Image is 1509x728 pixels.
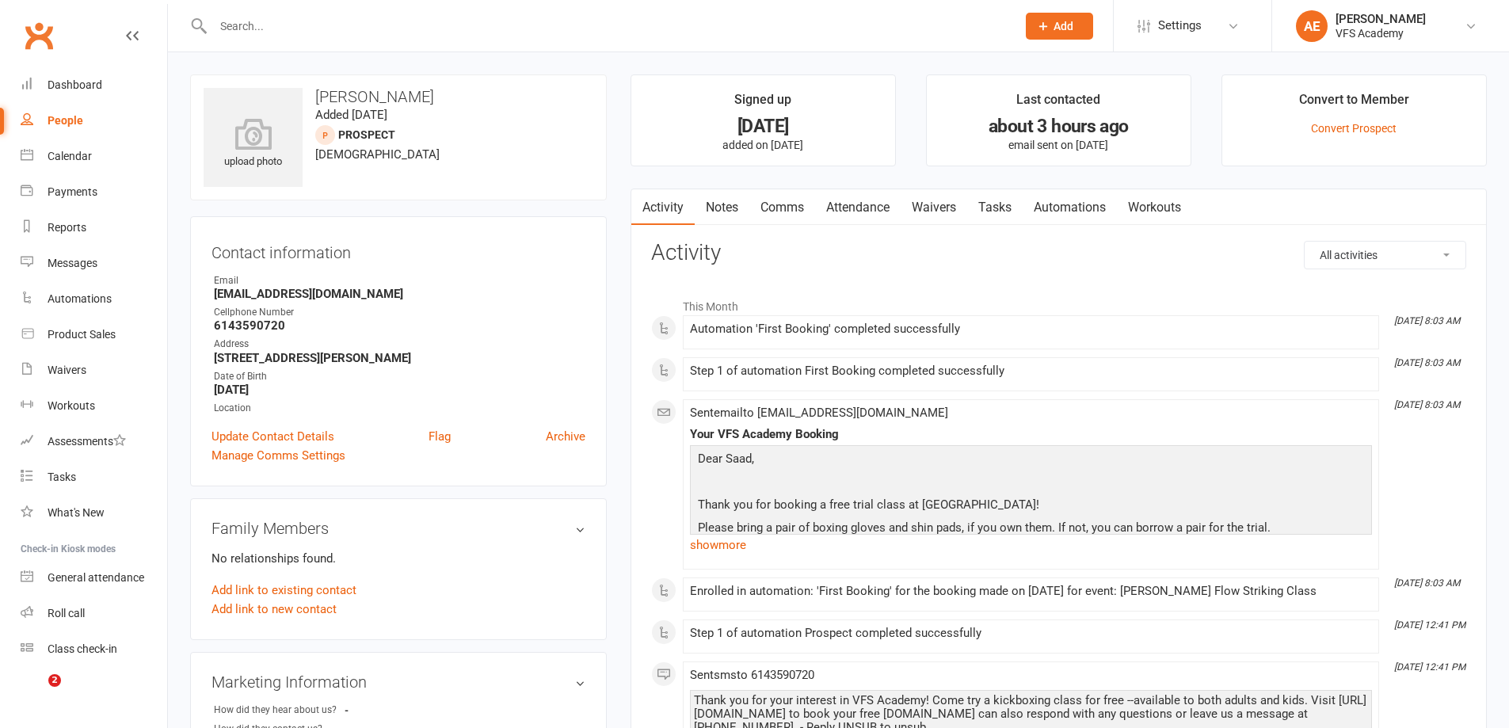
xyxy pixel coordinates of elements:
p: added on [DATE] [646,139,881,151]
a: Payments [21,174,167,210]
input: Search... [208,15,1005,37]
a: Messages [21,246,167,281]
strong: [EMAIL_ADDRESS][DOMAIN_NAME] [214,287,585,301]
i: [DATE] 12:41 PM [1394,619,1465,631]
a: Workouts [1117,189,1192,226]
div: Class check-in [48,642,117,655]
div: Your VFS Academy Booking [690,428,1372,441]
div: Automation 'First Booking' completed successfully [690,322,1372,336]
div: Address [214,337,585,352]
a: Notes [695,189,749,226]
a: Workouts [21,388,167,424]
div: Cellphone Number [214,305,585,320]
a: Add link to new contact [211,600,337,619]
div: Last contacted [1016,90,1100,118]
a: Comms [749,189,815,226]
i: [DATE] 8:03 AM [1394,399,1460,410]
iframe: Intercom live chat [16,674,54,712]
time: Added [DATE] [315,108,387,122]
h3: Marketing Information [211,673,585,691]
div: Automations [48,292,112,305]
a: People [21,103,167,139]
div: Product Sales [48,328,116,341]
a: Clubworx [19,16,59,55]
div: Assessments [48,435,126,448]
a: Waivers [21,353,167,388]
h3: [PERSON_NAME] [204,88,593,105]
div: Email [214,273,585,288]
div: Payments [48,185,97,198]
a: Automations [21,281,167,317]
div: People [48,114,83,127]
a: Dashboard [21,67,167,103]
h3: Family Members [211,520,585,537]
a: Waivers [901,189,967,226]
div: [DATE] [646,118,881,135]
button: Add [1026,13,1093,40]
p: Thank you for booking a free trial class at [GEOGRAPHIC_DATA]! [694,495,1368,518]
i: [DATE] 8:03 AM [1394,315,1460,326]
div: How did they hear about us? [214,703,345,718]
a: What's New [21,495,167,531]
span: Settings [1158,8,1202,44]
strong: - [345,704,436,716]
div: Enrolled in automation: 'First Booking' for the booking made on [DATE] for event: [PERSON_NAME] F... [690,585,1372,598]
a: Add link to existing contact [211,581,356,600]
a: Convert Prospect [1311,122,1397,135]
i: [DATE] 8:03 AM [1394,577,1460,589]
div: Reports [48,221,86,234]
div: Calendar [48,150,92,162]
a: Class kiosk mode [21,631,167,667]
div: Convert to Member [1299,90,1409,118]
snap: prospect [338,128,395,141]
a: Tasks [21,459,167,495]
a: Manage Comms Settings [211,446,345,465]
a: Tasks [967,189,1023,226]
a: Update Contact Details [211,427,334,446]
div: Waivers [48,364,86,376]
div: AE [1296,10,1328,42]
span: Add [1054,20,1073,32]
div: Date of Birth [214,369,585,384]
a: Reports [21,210,167,246]
a: show more [690,534,1372,556]
div: Workouts [48,399,95,412]
a: Roll call [21,596,167,631]
a: Activity [631,189,695,226]
div: What's New [48,506,105,519]
a: Assessments [21,424,167,459]
span: 2 [48,674,61,687]
a: Product Sales [21,317,167,353]
div: about 3 hours ago [941,118,1176,135]
div: Roll call [48,607,85,619]
a: Archive [546,427,585,446]
h3: Activity [651,241,1466,265]
div: Dashboard [48,78,102,91]
div: Location [214,401,585,416]
strong: [STREET_ADDRESS][PERSON_NAME] [214,351,585,365]
li: This Month [651,290,1466,315]
a: Attendance [815,189,901,226]
i: [DATE] 8:03 AM [1394,357,1460,368]
div: upload photo [204,118,303,170]
div: General attendance [48,571,144,584]
div: Step 1 of automation First Booking completed successfully [690,364,1372,378]
a: Automations [1023,189,1117,226]
span: Sent sms to 6143590720 [690,668,814,682]
strong: [DATE] [214,383,585,397]
div: Signed up [734,90,791,118]
div: [PERSON_NAME] [1336,12,1426,26]
a: Flag [429,427,451,446]
span: [DEMOGRAPHIC_DATA] [315,147,440,162]
div: Messages [48,257,97,269]
p: No relationships found. [211,549,585,568]
p: Dear Saad, [694,449,1368,472]
a: Calendar [21,139,167,174]
div: Tasks [48,471,76,483]
strong: 6143590720 [214,318,585,333]
a: General attendance kiosk mode [21,560,167,596]
p: email sent on [DATE] [941,139,1176,151]
p: Please bring a pair of boxing gloves and shin pads, if you own them. If not, you can borrow a pai... [694,518,1368,541]
h3: Contact information [211,238,585,261]
div: Step 1 of automation Prospect completed successfully [690,627,1372,640]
